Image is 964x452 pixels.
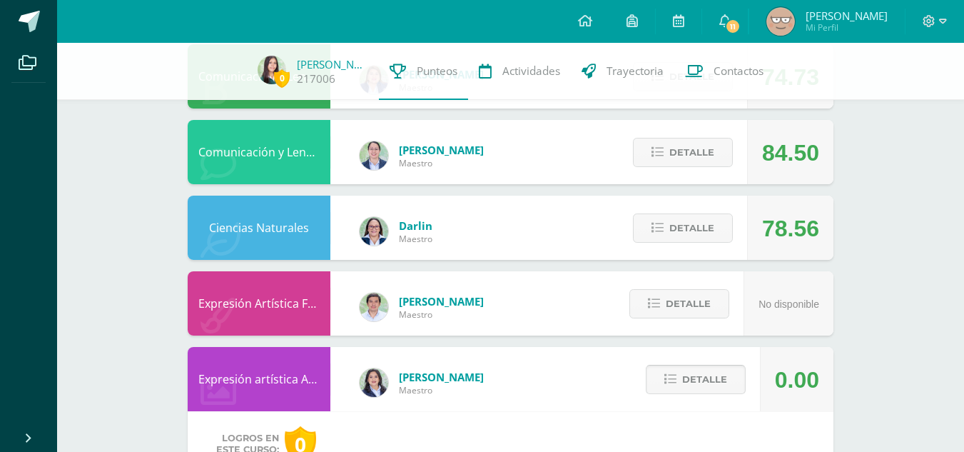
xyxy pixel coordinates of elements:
span: No disponible [758,298,819,310]
span: Detalle [666,291,711,317]
span: Detalle [682,366,727,393]
span: Actividades [502,64,560,79]
a: Contactos [674,43,774,100]
span: Darlin [399,219,432,233]
img: 571966f00f586896050bf2f129d9ef0a.png [360,217,388,246]
span: Trayectoria [607,64,664,79]
a: 217006 [297,71,335,86]
div: Expresión artística ARTES PLÁSTICAS [188,347,330,411]
img: 8d8ff8015fc9a34b1522a419096e4ceb.png [258,56,286,84]
span: Detalle [669,215,714,241]
span: Contactos [714,64,763,79]
span: [PERSON_NAME] [806,9,888,23]
a: Punteos [379,43,468,100]
button: Detalle [633,214,733,243]
div: 84.50 [762,121,819,185]
img: 4a4aaf78db504b0aa81c9e1154a6f8e5.png [360,368,388,397]
div: Ciencias Naturales [188,196,330,260]
span: 0 [274,69,290,87]
button: Detalle [629,289,729,318]
span: 11 [725,19,741,34]
div: Expresión Artística FORMACIÓN MUSICAL [188,271,330,336]
a: [PERSON_NAME] [297,57,368,71]
a: Trayectoria [571,43,674,100]
span: Punteos [417,64,457,79]
span: Maestro [399,157,484,169]
img: 8e3dba6cfc057293c5db5c78f6d0205d.png [360,293,388,321]
span: [PERSON_NAME] [399,143,484,157]
span: [PERSON_NAME] [399,370,484,384]
span: Maestro [399,308,484,321]
img: 5ec471dfff4524e1748c7413bc86834f.png [766,7,795,36]
span: Maestro [399,233,432,245]
span: Detalle [669,139,714,166]
div: 0.00 [775,348,819,412]
span: Mi Perfil [806,21,888,34]
button: Detalle [646,365,746,394]
a: Actividades [468,43,571,100]
div: 78.56 [762,196,819,261]
div: Comunicación y Lenguaje Inglés [188,120,330,184]
button: Detalle [633,138,733,167]
span: [PERSON_NAME] [399,294,484,308]
span: Maestro [399,384,484,396]
img: bdeda482c249daf2390eb3a441c038f2.png [360,141,388,170]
